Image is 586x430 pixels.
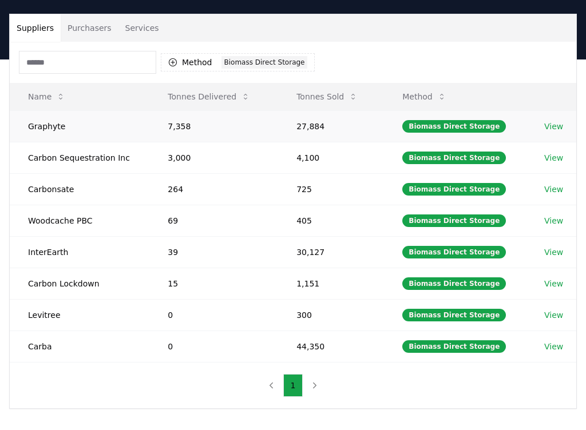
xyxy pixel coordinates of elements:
[10,268,149,299] td: Carbon Lockdown
[544,121,563,132] a: View
[149,173,278,205] td: 264
[278,142,384,173] td: 4,100
[19,85,74,108] button: Name
[278,110,384,142] td: 27,884
[402,183,506,196] div: Biomass Direct Storage
[149,268,278,299] td: 15
[278,173,384,205] td: 725
[287,85,367,108] button: Tonnes Sold
[10,110,149,142] td: Graphyte
[61,14,118,42] button: Purchasers
[402,120,506,133] div: Biomass Direct Storage
[10,331,149,362] td: Carba
[283,374,303,397] button: 1
[10,14,61,42] button: Suppliers
[402,246,506,258] div: Biomass Direct Storage
[10,205,149,236] td: Woodcache PBC
[278,299,384,331] td: 300
[544,309,563,321] a: View
[544,152,563,164] a: View
[149,331,278,362] td: 0
[544,215,563,226] a: View
[544,278,563,289] a: View
[402,214,506,227] div: Biomass Direct Storage
[402,340,506,353] div: Biomass Direct Storage
[10,299,149,331] td: Levitree
[544,341,563,352] a: View
[221,56,308,69] div: Biomass Direct Storage
[118,14,166,42] button: Services
[278,205,384,236] td: 405
[149,236,278,268] td: 39
[544,184,563,195] a: View
[149,299,278,331] td: 0
[149,205,278,236] td: 69
[402,309,506,321] div: Biomass Direct Storage
[149,142,278,173] td: 3,000
[278,268,384,299] td: 1,151
[10,236,149,268] td: InterEarth
[393,85,456,108] button: Method
[402,152,506,164] div: Biomass Direct Storage
[159,85,259,108] button: Tonnes Delivered
[10,173,149,205] td: Carbonsate
[149,110,278,142] td: 7,358
[278,236,384,268] td: 30,127
[402,277,506,290] div: Biomass Direct Storage
[161,53,315,71] button: MethodBiomass Direct Storage
[10,142,149,173] td: Carbon Sequestration Inc
[544,246,563,258] a: View
[278,331,384,362] td: 44,350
